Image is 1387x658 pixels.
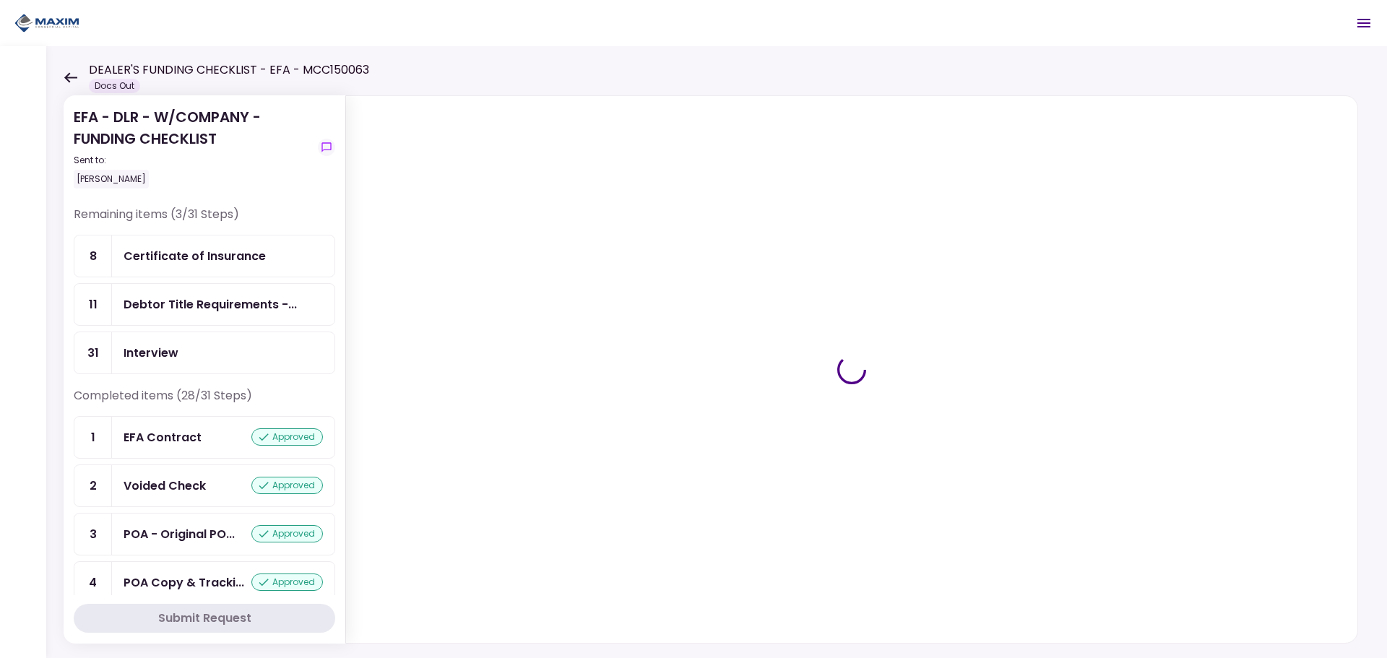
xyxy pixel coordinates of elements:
[124,247,266,265] div: Certificate of Insurance
[74,332,112,373] div: 31
[74,206,335,235] div: Remaining items (3/31 Steps)
[74,332,335,374] a: 31Interview
[251,573,323,591] div: approved
[74,235,112,277] div: 8
[74,170,149,189] div: [PERSON_NAME]
[89,61,369,79] h1: DEALER'S FUNDING CHECKLIST - EFA - MCC150063
[74,513,335,555] a: 3POA - Original POA (not CA or GA)approved
[74,562,112,603] div: 4
[318,139,335,156] button: show-messages
[74,235,335,277] a: 8Certificate of Insurance
[251,525,323,542] div: approved
[124,344,178,362] div: Interview
[74,387,335,416] div: Completed items (28/31 Steps)
[74,154,312,167] div: Sent to:
[74,284,112,325] div: 11
[124,525,235,543] div: POA - Original POA (not CA or GA)
[74,416,335,459] a: 1EFA Contractapproved
[251,428,323,446] div: approved
[74,106,312,189] div: EFA - DLR - W/COMPANY - FUNDING CHECKLIST
[124,573,244,592] div: POA Copy & Tracking Receipt
[89,79,140,93] div: Docs Out
[1347,6,1381,40] button: Open menu
[251,477,323,494] div: approved
[74,417,112,458] div: 1
[74,604,335,633] button: Submit Request
[74,514,112,555] div: 3
[124,295,297,313] div: Debtor Title Requirements - Other Requirements
[74,283,335,326] a: 11Debtor Title Requirements - Other Requirements
[74,561,335,604] a: 4POA Copy & Tracking Receiptapproved
[74,464,335,507] a: 2Voided Checkapproved
[14,12,79,34] img: Partner icon
[124,428,202,446] div: EFA Contract
[158,610,251,627] div: Submit Request
[124,477,206,495] div: Voided Check
[74,465,112,506] div: 2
